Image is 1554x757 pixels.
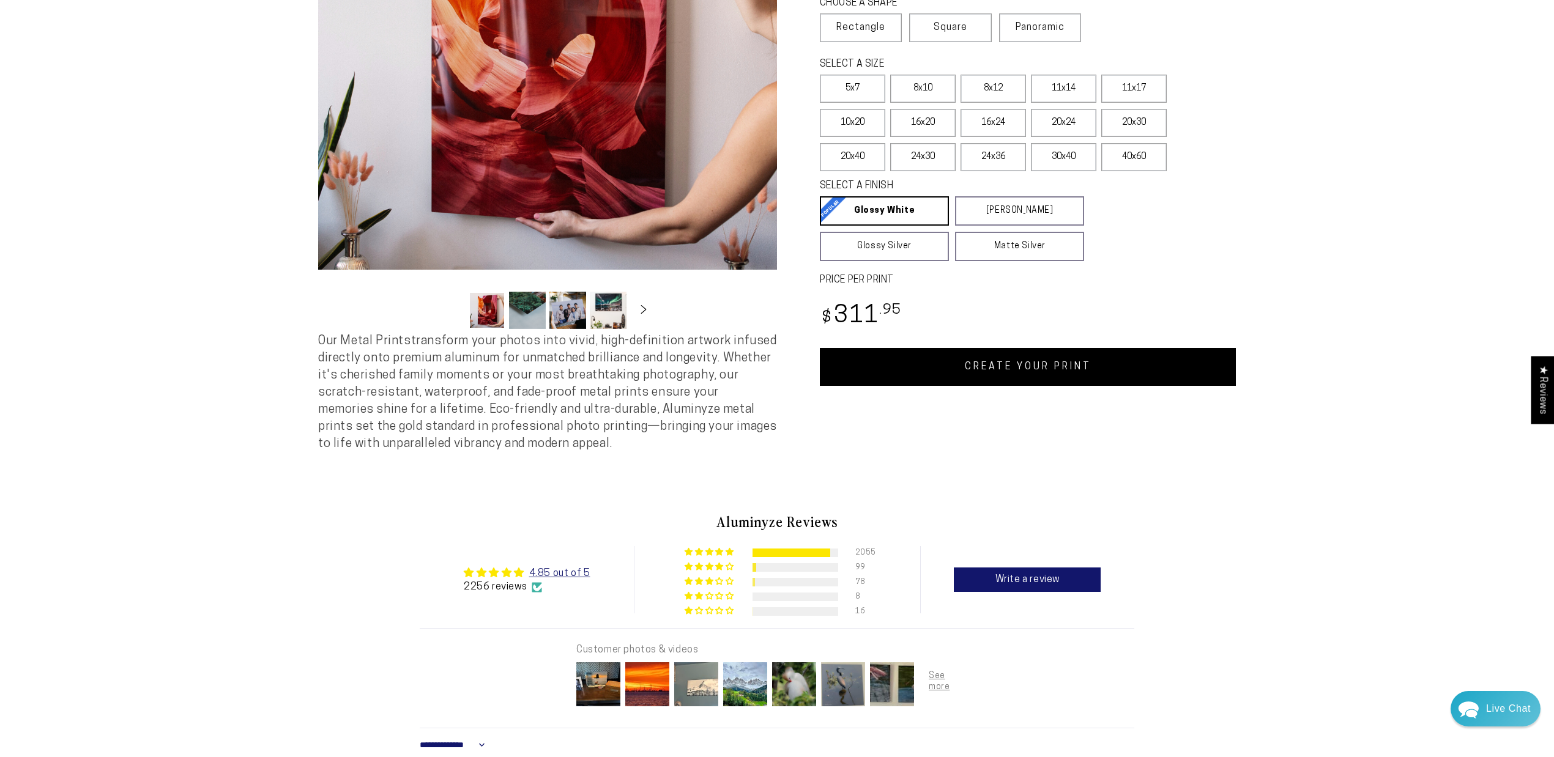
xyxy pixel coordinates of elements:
img: User picture [770,660,819,709]
label: 16x24 [961,109,1026,137]
div: 99 [855,563,870,572]
div: 78 [855,578,870,586]
div: Chat widget toggle [1451,691,1541,726]
label: 24x36 [961,143,1026,171]
label: 30x40 [1031,143,1096,171]
img: User picture [623,660,672,709]
div: 2055 [855,548,870,557]
a: Glossy Silver [820,232,949,261]
button: Slide right [630,297,657,323]
img: Marie J [89,18,121,50]
img: User picture [916,660,965,709]
label: 20x40 [820,143,885,171]
div: 2256 reviews [464,580,590,594]
img: User picture [574,660,623,709]
label: 16x20 [890,109,956,137]
label: 20x24 [1031,109,1096,137]
div: 91% (2055) reviews with 5 star rating [685,548,735,557]
label: 11x14 [1031,75,1096,103]
label: 5x7 [820,75,885,103]
img: Helga [114,18,146,50]
div: We'll respond as soon as we can. [18,57,242,67]
button: Load image 3 in gallery view [549,292,586,329]
span: Square [934,20,967,35]
span: We run on [94,351,166,357]
sup: .95 [879,303,901,317]
a: CREATE YOUR PRINT [820,348,1236,386]
div: 3% (78) reviews with 3 star rating [685,577,735,586]
div: 16 [855,607,870,616]
span: Panoramic [1016,23,1065,32]
div: Customer photos & videos [576,643,963,657]
label: 40x60 [1101,143,1167,171]
label: 24x30 [890,143,956,171]
label: PRICE PER PRINT [820,273,1236,287]
img: User picture [819,660,868,709]
div: 0% (8) reviews with 2 star rating [685,592,735,601]
a: Write a review [954,567,1101,592]
button: Load image 1 in gallery view [469,292,505,329]
div: 4% (99) reviews with 4 star rating [685,563,735,572]
img: User picture [672,660,721,709]
button: Load image 2 in gallery view [509,292,546,329]
img: John [140,18,172,50]
div: 1% (16) reviews with 1 star rating [685,607,735,616]
span: Rectangle [836,20,885,35]
label: 8x10 [890,75,956,103]
bdi: 311 [820,305,901,328]
a: [PERSON_NAME] [955,196,1084,226]
img: User picture [721,660,770,709]
span: Our Metal Prints transform your photos into vivid, high-definition artwork infused directly onto ... [318,335,777,450]
div: Click to open Judge.me floating reviews tab [1531,356,1554,424]
div: 8 [855,593,870,601]
a: Glossy White [820,196,949,226]
label: 11x17 [1101,75,1167,103]
button: Slide left [438,297,465,323]
a: Send a Message [83,369,177,388]
button: Load image 4 in gallery view [590,292,626,329]
div: Contact Us Directly [1486,691,1531,726]
span: $ [822,310,832,327]
label: 10x20 [820,109,885,137]
label: 8x12 [961,75,1026,103]
span: Re:amaze [131,349,165,358]
div: Average rating is 4.85 stars [464,566,590,580]
h2: Aluminyze Reviews [420,511,1134,532]
a: 4.85 out of 5 [529,569,590,578]
img: User picture [868,660,916,709]
label: 20x30 [1101,109,1167,137]
img: Verified Checkmark [532,582,542,593]
legend: SELECT A FINISH [820,179,1055,193]
a: Matte Silver [955,232,1084,261]
legend: SELECT A SIZE [820,57,1065,72]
